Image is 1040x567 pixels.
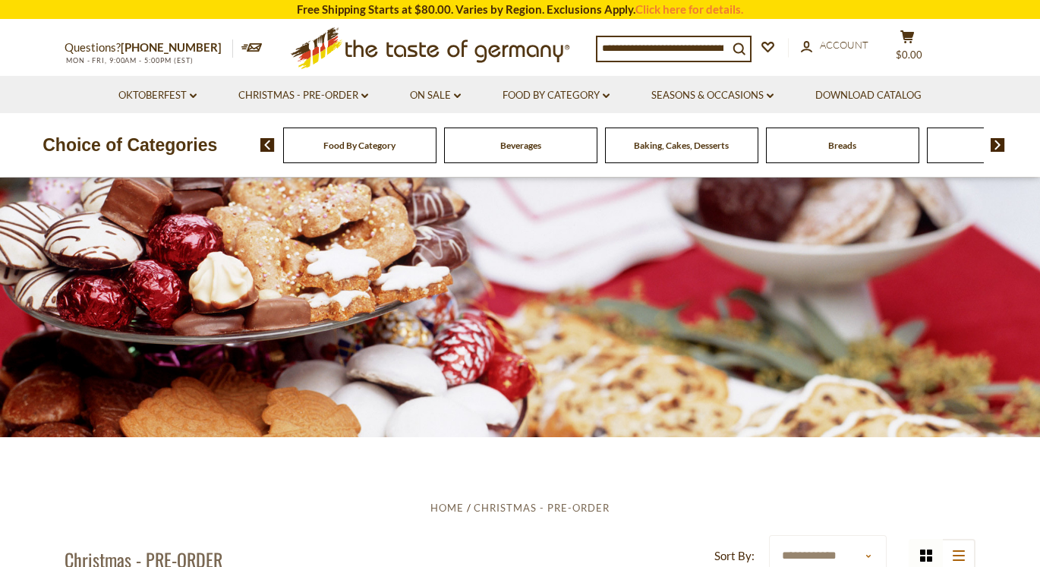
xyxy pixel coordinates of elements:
[410,87,461,104] a: On Sale
[65,38,233,58] p: Questions?
[635,2,743,16] a: Click here for details.
[65,56,194,65] span: MON - FRI, 9:00AM - 5:00PM (EST)
[121,40,222,54] a: [PHONE_NUMBER]
[828,140,856,151] a: Breads
[474,502,610,514] a: Christmas - PRE-ORDER
[634,140,729,151] a: Baking, Cakes, Desserts
[815,87,922,104] a: Download Catalog
[651,87,774,104] a: Seasons & Occasions
[430,502,464,514] a: Home
[260,138,275,152] img: previous arrow
[884,30,930,68] button: $0.00
[714,547,755,565] label: Sort By:
[801,37,868,54] a: Account
[820,39,868,51] span: Account
[991,138,1005,152] img: next arrow
[323,140,396,151] a: Food By Category
[118,87,197,104] a: Oktoberfest
[896,49,922,61] span: $0.00
[500,140,541,151] a: Beverages
[503,87,610,104] a: Food By Category
[238,87,368,104] a: Christmas - PRE-ORDER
